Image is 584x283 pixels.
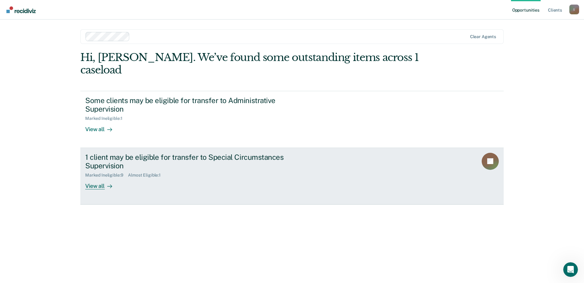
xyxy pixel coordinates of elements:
[563,262,578,277] iframe: Intercom live chat
[6,6,36,13] img: Recidiviz
[80,51,419,76] div: Hi, [PERSON_NAME]. We’ve found some outstanding items across 1 caseload
[569,5,579,14] button: Profile dropdown button
[85,116,127,121] div: Marked Ineligible : 1
[80,148,504,205] a: 1 client may be eligible for transfer to Special Circumstances SupervisionMarked Ineligible:9Almo...
[85,178,119,190] div: View all
[569,5,579,14] div: l
[80,91,504,148] a: Some clients may be eligible for transfer to Administrative SupervisionMarked Ineligible:1View all
[85,121,119,133] div: View all
[85,96,300,114] div: Some clients may be eligible for transfer to Administrative Supervision
[85,153,300,170] div: 1 client may be eligible for transfer to Special Circumstances Supervision
[85,173,128,178] div: Marked Ineligible : 9
[470,34,496,39] div: Clear agents
[128,173,166,178] div: Almost Eligible : 1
